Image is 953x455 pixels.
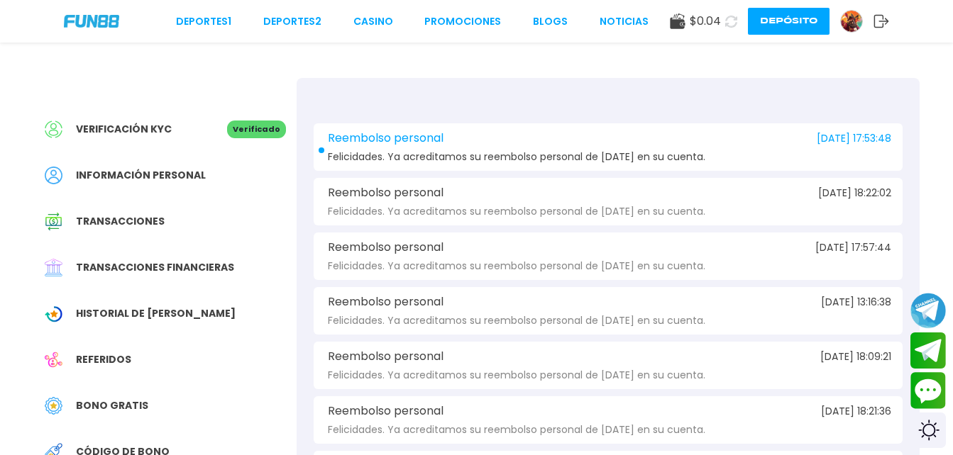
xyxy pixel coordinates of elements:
img: Free Bonus [45,397,62,415]
button: Depósito [748,8,830,35]
p: Verificado [227,120,286,138]
span: [DATE] 17:57:44 [815,242,891,253]
span: Felicidades. Ya acreditamos su reembolso personal de [DATE] en su cuenta. [328,152,705,162]
a: Free BonusBono Gratis [34,390,297,422]
span: Felicidades. Ya acreditamos su reembolso personal de [DATE] en su cuenta. [328,370,705,381]
span: Felicidades. Ya acreditamos su reembolso personal de [DATE] en su cuenta. [328,206,705,217]
img: Personal [45,167,62,184]
a: Verificación KYCVerificado [34,113,297,145]
img: Wagering Transaction [45,305,62,322]
a: Financial TransactionTransacciones financieras [34,252,297,283]
span: $ 0.04 [690,13,721,30]
div: Switch theme [910,412,946,448]
img: Company Logo [64,15,119,27]
span: Bono Gratis [76,398,148,413]
a: Wagering TransactionHistorial de [PERSON_NAME] [34,298,297,330]
span: [DATE] 18:22:02 [818,188,891,198]
button: Join telegram [910,332,946,369]
span: Historial de [PERSON_NAME] [76,306,236,321]
img: Avatar [841,11,862,32]
span: Reembolso personal [328,350,444,363]
span: Reembolso personal [328,296,444,308]
span: Reembolso personal [328,186,444,199]
a: ReferralReferidos [34,344,297,376]
a: Deportes1 [176,14,231,29]
a: Avatar [840,10,874,33]
img: Financial Transaction [45,259,62,276]
span: Felicidades. Ya acreditamos su reembolso personal de [DATE] en su cuenta. [328,315,705,326]
span: [DATE] 13:16:38 [821,297,891,308]
a: Promociones [424,14,501,29]
span: [DATE] 17:53:48 [817,133,891,144]
span: Reembolso personal [328,241,444,254]
span: Reembolso personal [328,132,444,145]
span: Reembolso personal [328,405,444,417]
a: CASINO [353,14,393,29]
img: Transaction History [45,213,62,230]
span: Felicidades. Ya acreditamos su reembolso personal de [DATE] en su cuenta. [328,425,705,435]
a: PersonalInformación personal [34,159,297,191]
span: Transacciones [76,214,165,229]
a: Deportes2 [263,14,321,29]
span: Información personal [76,168,206,183]
span: Referidos [76,352,131,367]
img: Referral [45,351,62,369]
button: Join telegram channel [910,292,946,329]
span: [DATE] 18:21:36 [821,406,891,417]
span: Felicidades. Ya acreditamos su reembolso personal de [DATE] en su cuenta. [328,261,705,271]
a: Transaction HistoryTransacciones [34,206,297,237]
span: Transacciones financieras [76,260,234,275]
button: Contact customer service [910,372,946,409]
a: NOTICIAS [600,14,649,29]
span: [DATE] 18:09:21 [820,352,891,362]
span: Verificación KYC [76,122,172,137]
a: BLOGS [533,14,568,29]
